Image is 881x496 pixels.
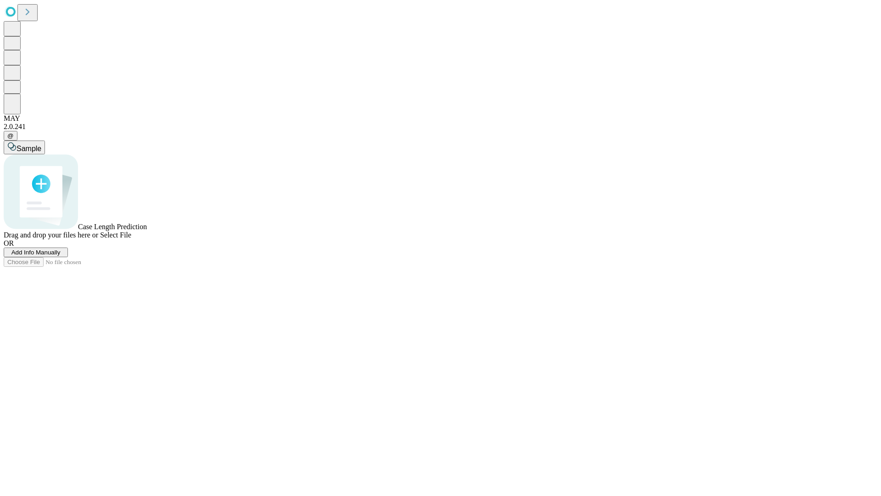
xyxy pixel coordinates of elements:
span: Case Length Prediction [78,223,147,231]
div: MAY [4,114,877,123]
span: @ [7,132,14,139]
button: Sample [4,141,45,154]
span: Sample [17,145,41,152]
span: Select File [100,231,131,239]
button: @ [4,131,17,141]
button: Add Info Manually [4,248,68,257]
span: OR [4,239,14,247]
div: 2.0.241 [4,123,877,131]
span: Add Info Manually [11,249,61,256]
span: Drag and drop your files here or [4,231,98,239]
